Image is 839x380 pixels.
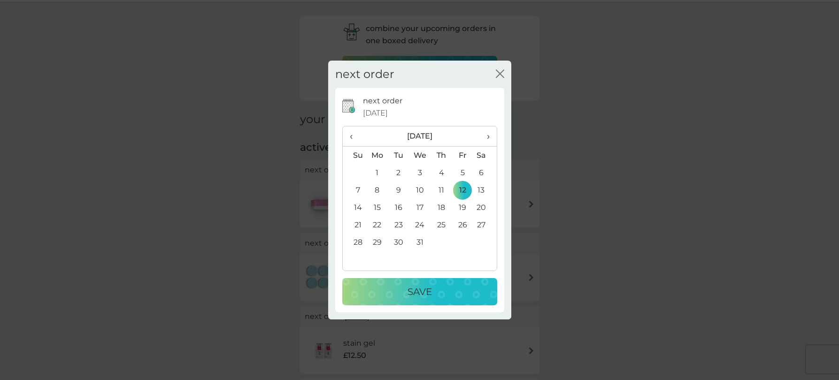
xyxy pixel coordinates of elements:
td: 6 [473,164,496,181]
td: 17 [409,199,431,216]
td: 16 [388,199,409,216]
td: 29 [367,233,388,251]
td: 2 [388,164,409,181]
span: [DATE] [363,107,388,119]
td: 5 [452,164,473,181]
td: 31 [409,233,431,251]
th: Sa [473,147,496,164]
p: Save [408,284,432,299]
th: We [409,147,431,164]
td: 28 [343,233,367,251]
td: 30 [388,233,409,251]
th: Su [343,147,367,164]
td: 26 [452,216,473,233]
td: 15 [367,199,388,216]
td: 27 [473,216,496,233]
td: 4 [431,164,452,181]
td: 7 [343,181,367,199]
td: 10 [409,181,431,199]
td: 19 [452,199,473,216]
td: 25 [431,216,452,233]
th: [DATE] [367,126,473,147]
span: › [480,126,489,146]
td: 11 [431,181,452,199]
td: 14 [343,199,367,216]
th: Mo [367,147,388,164]
button: close [496,70,504,79]
td: 24 [409,216,431,233]
td: 3 [409,164,431,181]
td: 22 [367,216,388,233]
td: 12 [452,181,473,199]
th: Fr [452,147,473,164]
p: next order [363,95,402,107]
td: 18 [431,199,452,216]
td: 21 [343,216,367,233]
td: 8 [367,181,388,199]
th: Th [431,147,452,164]
th: Tu [388,147,409,164]
td: 9 [388,181,409,199]
button: Save [342,278,497,305]
h2: next order [335,68,394,81]
td: 1 [367,164,388,181]
td: 23 [388,216,409,233]
td: 20 [473,199,496,216]
td: 13 [473,181,496,199]
span: ‹ [350,126,360,146]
